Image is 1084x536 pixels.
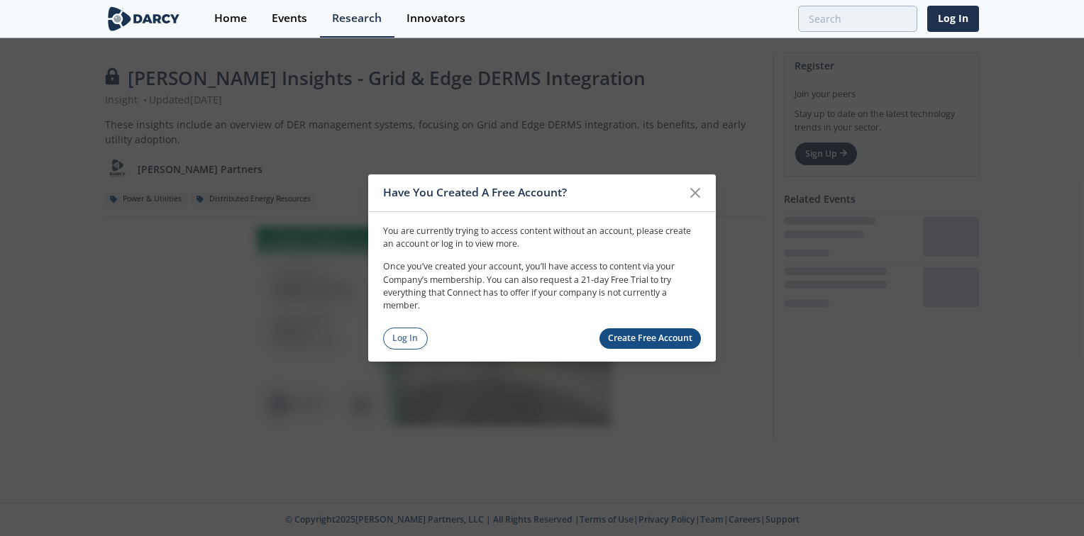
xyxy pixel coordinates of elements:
a: Create Free Account [599,328,702,349]
div: Have You Created A Free Account? [383,179,682,206]
div: Events [272,13,307,24]
div: Innovators [406,13,465,24]
a: Log In [383,328,428,350]
img: logo-wide.svg [105,6,182,31]
p: You are currently trying to access content without an account, please create an account or log in... [383,224,701,250]
p: Once you’ve created your account, you’ll have access to content via your Company’s membership. Yo... [383,260,701,313]
div: Research [332,13,382,24]
a: Log In [927,6,979,32]
div: Home [214,13,247,24]
input: Advanced Search [798,6,917,32]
